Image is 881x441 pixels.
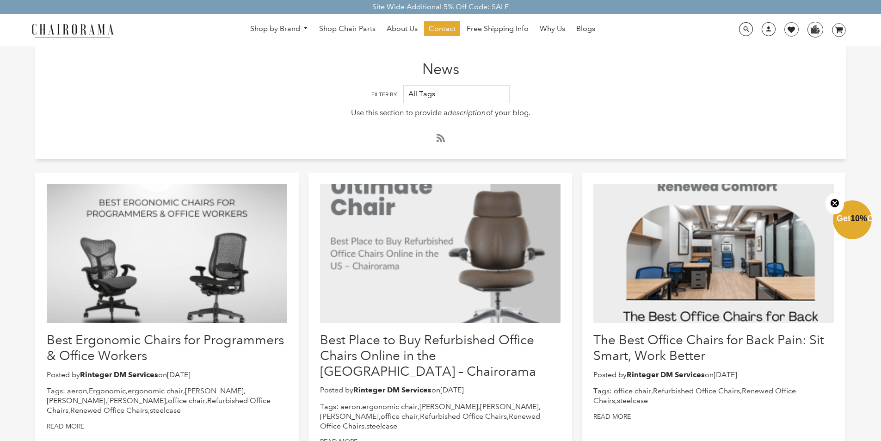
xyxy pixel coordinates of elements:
a: [PERSON_NAME] [419,402,478,411]
span: Blogs [576,24,595,34]
span: Free Shipping Info [467,24,529,34]
strong: Rinteger DM Services [80,370,158,379]
a: [PERSON_NAME] [320,412,379,421]
h1: News [35,46,846,78]
a: ergonomic chair [128,386,183,395]
a: About Us [382,21,422,36]
li: , , , , , , , , [320,402,561,431]
a: Best Place to Buy Refurbished Office Chairs Online in the [GEOGRAPHIC_DATA] – Chairorama [320,332,536,379]
a: Read more [593,412,631,421]
span: 10% [850,214,867,223]
a: Free Shipping Info [462,21,533,36]
a: Refurbished Office Chairs [47,396,271,415]
a: [PERSON_NAME] [480,402,539,411]
span: Contact [429,24,456,34]
a: aeron [340,402,360,411]
span: Get Off [837,214,879,223]
a: The Best Office Chairs for Back Pain: Sit Smart, Work Better [593,332,824,363]
a: Refurbished Office Chairs [420,412,507,421]
a: [PERSON_NAME] [47,396,105,405]
a: office chair [614,386,651,395]
p: Use this section to provide a of your blog. [116,107,764,119]
img: chairorama [26,22,119,38]
a: Read more [47,422,84,430]
a: Why Us [535,21,570,36]
div: Get10%OffClose teaser [833,201,872,240]
a: aeron [67,386,87,395]
span: Shop Chair Parts [319,24,376,34]
a: Best Ergonomic Chairs for Programmers & Office Workers [47,332,284,363]
span: About Us [387,24,418,34]
span: Tags: [47,386,65,395]
a: steelcase [366,422,397,430]
time: [DATE] [167,370,191,379]
nav: DesktopNavigation [158,21,687,38]
p: Posted by on [593,370,834,380]
a: Shop by Brand [246,22,313,36]
a: Shop Chair Parts [314,21,380,36]
img: WhatsApp_Image_2024-07-12_at_16.23.01.webp [808,22,822,36]
button: Close teaser [826,193,844,214]
em: description [448,108,486,118]
a: steelcase [150,406,181,415]
strong: Rinteger DM Services [627,370,705,379]
span: Tags: [593,386,612,395]
a: Renewed Office Chairs [593,386,796,405]
a: office chair [381,412,418,421]
p: Posted by on [47,370,287,380]
a: Renewed Office Chairs [70,406,148,415]
a: steelcase [617,396,648,405]
time: [DATE] [714,370,737,379]
a: Refurbished Office Chairs [653,386,740,395]
a: Renewed Office Chairs [320,412,540,430]
span: Tags: [320,402,339,411]
a: Ergonomic [89,386,126,395]
a: [PERSON_NAME] [185,386,244,395]
time: [DATE] [440,385,464,394]
li: , , , , , , , , , [47,386,287,415]
a: office chair [168,396,205,405]
a: Blogs [572,21,600,36]
span: Why Us [540,24,565,34]
a: Contact [424,21,460,36]
label: Filter By [371,91,397,98]
li: , , , [593,386,834,406]
a: ergonomic chair [362,402,418,411]
a: [PERSON_NAME] [107,396,166,405]
p: Posted by on [320,385,561,395]
strong: Rinteger DM Services [353,385,431,394]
